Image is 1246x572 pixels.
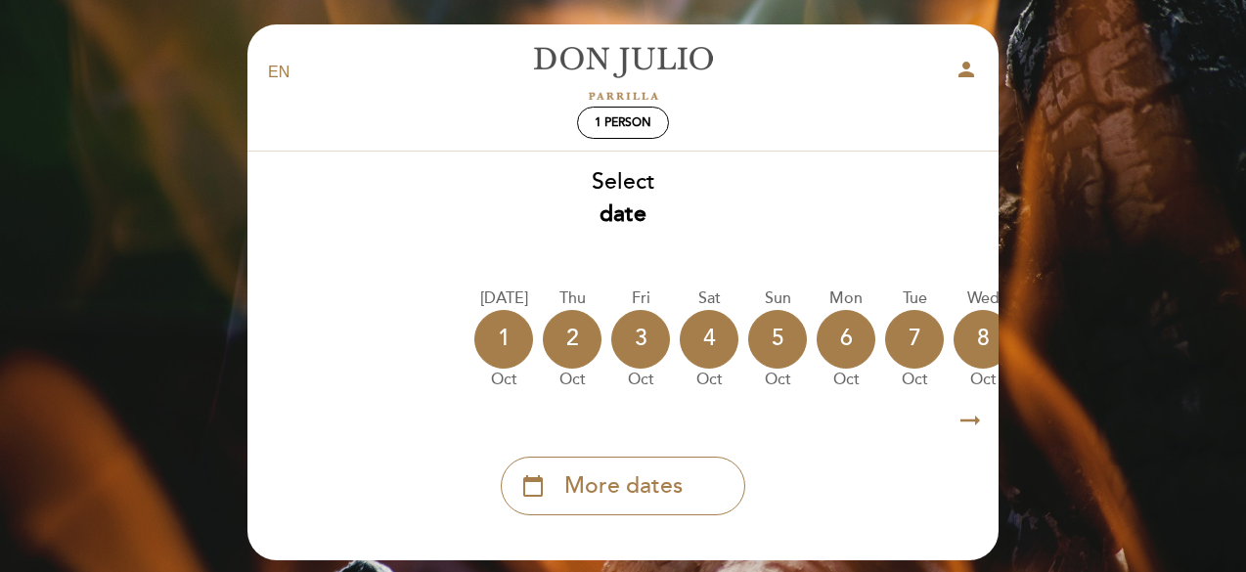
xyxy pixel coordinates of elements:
div: Sat [680,287,738,310]
div: Oct [817,369,875,391]
div: 4 [680,310,738,369]
div: [DATE] [474,287,533,310]
div: Thu [543,287,601,310]
i: calendar_today [521,469,545,503]
b: date [600,200,646,228]
div: Oct [680,369,738,391]
div: Wed [954,287,1012,310]
div: Oct [474,369,533,391]
i: arrow_right_alt [956,400,985,442]
div: Oct [611,369,670,391]
div: 8 [954,310,1012,369]
div: 5 [748,310,807,369]
div: Oct [543,369,601,391]
div: Oct [954,369,1012,391]
div: Mon [817,287,875,310]
i: person [955,58,978,81]
div: Sun [748,287,807,310]
div: 1 [474,310,533,369]
button: person [955,58,978,88]
span: More dates [564,470,683,503]
a: [PERSON_NAME] [501,46,745,100]
div: Oct [885,369,944,391]
div: Tue [885,287,944,310]
div: Fri [611,287,670,310]
div: 2 [543,310,601,369]
div: 3 [611,310,670,369]
div: Select [246,166,1000,231]
div: 7 [885,310,944,369]
span: 1 person [595,115,651,130]
div: 6 [817,310,875,369]
div: Oct [748,369,807,391]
